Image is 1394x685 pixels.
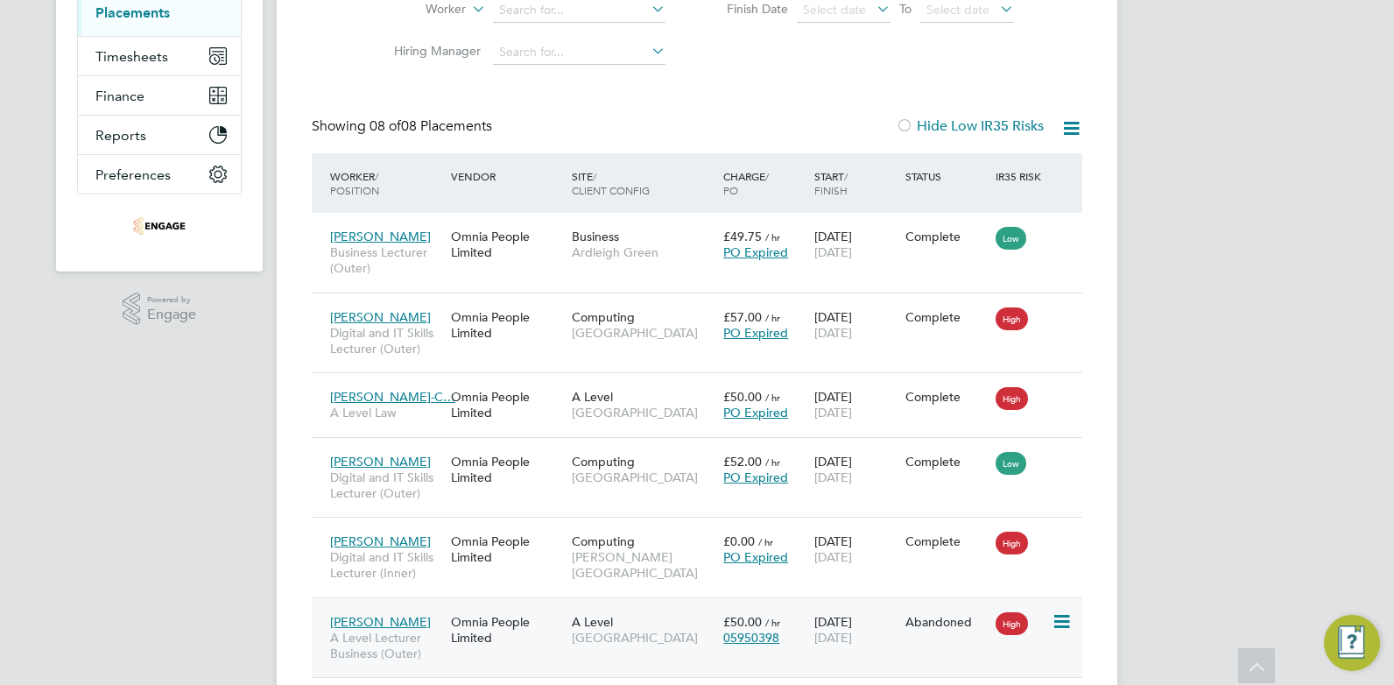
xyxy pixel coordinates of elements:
[572,533,635,549] span: Computing
[572,405,715,420] span: [GEOGRAPHIC_DATA]
[810,445,901,494] div: [DATE]
[996,612,1028,635] span: High
[723,630,779,646] span: 05950398
[765,616,780,629] span: / hr
[810,605,901,654] div: [DATE]
[905,309,988,325] div: Complete
[723,470,788,485] span: PO Expired
[326,444,1082,459] a: [PERSON_NAME]Digital and IT Skills Lecturer (Outer)Omnia People LimitedComputing[GEOGRAPHIC_DATA]...
[326,524,1082,539] a: [PERSON_NAME]Digital and IT Skills Lecturer (Inner)Omnia People LimitedComputing[PERSON_NAME][GEO...
[78,155,241,194] button: Preferences
[905,229,988,244] div: Complete
[814,549,852,565] span: [DATE]
[723,244,788,260] span: PO Expired
[77,212,242,240] a: Go to home page
[1324,615,1380,671] button: Engage Resource Center
[572,325,715,341] span: [GEOGRAPHIC_DATA]
[572,549,715,581] span: [PERSON_NAME][GEOGRAPHIC_DATA]
[723,614,762,630] span: £50.00
[95,166,171,183] span: Preferences
[326,219,1082,234] a: [PERSON_NAME]Business Lecturer (Outer)Omnia People LimitedBusinessArdleigh Green£49.75 / hrPO Exp...
[572,309,635,325] span: Computing
[723,169,769,197] span: / PO
[991,160,1052,192] div: IR35 Risk
[814,630,852,646] span: [DATE]
[814,325,852,341] span: [DATE]
[723,389,762,405] span: £50.00
[723,454,762,470] span: £52.00
[814,169,848,197] span: / Finish
[572,470,715,485] span: [GEOGRAPHIC_DATA]
[814,244,852,260] span: [DATE]
[78,116,241,154] button: Reports
[370,117,401,135] span: 08 of
[447,525,567,574] div: Omnia People Limited
[723,533,755,549] span: £0.00
[330,454,431,470] span: [PERSON_NAME]
[926,2,989,18] span: Select date
[447,605,567,654] div: Omnia People Limited
[312,117,496,136] div: Showing
[803,2,866,18] span: Select date
[326,604,1082,619] a: [PERSON_NAME]A Level Lecturer Business (Outer)Omnia People LimitedA Level[GEOGRAPHIC_DATA]£50.00 ...
[330,244,442,276] span: Business Lecturer (Outer)
[330,614,431,630] span: [PERSON_NAME]
[723,549,788,565] span: PO Expired
[95,127,146,144] span: Reports
[330,325,442,357] span: Digital and IT Skills Lecturer (Outer)
[723,405,788,420] span: PO Expired
[810,380,901,429] div: [DATE]
[447,380,567,429] div: Omnia People Limited
[996,532,1028,554] span: High
[123,293,197,326] a: Powered byEngage
[905,614,988,630] div: Abandoned
[905,389,988,405] div: Complete
[814,405,852,420] span: [DATE]
[765,391,780,404] span: / hr
[326,379,1082,394] a: [PERSON_NAME]-C…A Level LawOmnia People LimitedA Level[GEOGRAPHIC_DATA]£50.00 / hrPO Expired[DATE...
[709,1,788,17] label: Finish Date
[493,40,665,65] input: Search for...
[330,229,431,244] span: [PERSON_NAME]
[78,76,241,115] button: Finance
[572,229,619,244] span: Business
[330,389,455,405] span: [PERSON_NAME]-C…
[758,535,773,548] span: / hr
[95,48,168,65] span: Timesheets
[719,160,810,206] div: Charge
[572,169,650,197] span: / Client Config
[901,160,992,192] div: Status
[95,88,144,104] span: Finance
[572,630,715,646] span: [GEOGRAPHIC_DATA]
[572,244,715,260] span: Ardleigh Green
[567,160,719,206] div: Site
[326,160,447,206] div: Worker
[810,160,901,206] div: Start
[765,230,780,244] span: / hr
[572,389,613,405] span: A Level
[896,117,1044,135] label: Hide Low IR35 Risks
[810,525,901,574] div: [DATE]
[330,309,431,325] span: [PERSON_NAME]
[326,300,1082,314] a: [PERSON_NAME]Digital and IT Skills Lecturer (Outer)Omnia People LimitedComputing[GEOGRAPHIC_DATA]...
[996,387,1028,410] span: High
[147,293,196,307] span: Powered by
[447,220,567,269] div: Omnia People Limited
[380,43,481,59] label: Hiring Manager
[95,4,170,21] a: Placements
[810,220,901,269] div: [DATE]
[723,229,762,244] span: £49.75
[330,405,442,420] span: A Level Law
[996,227,1026,250] span: Low
[330,630,442,661] span: A Level Lecturer Business (Outer)
[814,470,852,485] span: [DATE]
[330,169,379,197] span: / Position
[905,454,988,470] div: Complete
[572,454,635,470] span: Computing
[133,212,186,240] img: omniapeople-logo-retina.png
[572,614,613,630] span: A Level
[78,37,241,75] button: Timesheets
[723,309,762,325] span: £57.00
[905,533,988,549] div: Complete
[365,1,466,18] label: Worker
